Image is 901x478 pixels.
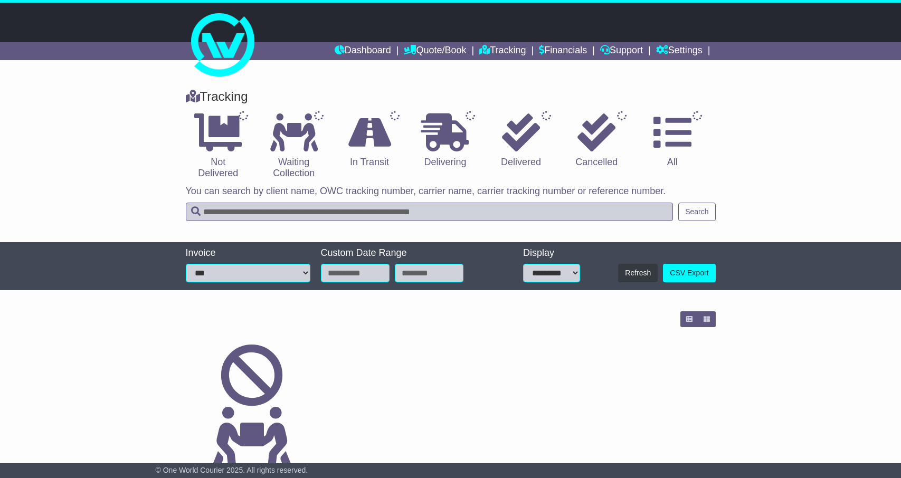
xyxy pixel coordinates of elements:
a: Dashboard [335,42,391,60]
button: Search [678,203,715,221]
a: Support [600,42,643,60]
a: Cancelled [564,110,629,172]
a: Tracking [479,42,526,60]
div: Display [523,247,580,259]
a: Settings [656,42,703,60]
a: Waiting Collection [261,110,326,183]
span: © One World Courier 2025. All rights reserved. [156,466,308,474]
a: In Transit [337,110,402,172]
a: CSV Export [663,264,715,282]
a: Not Delivered [186,110,251,183]
p: You can search by client name, OWC tracking number, carrier name, carrier tracking number or refe... [186,186,716,197]
a: Financials [539,42,587,60]
a: Delivered [488,110,553,172]
a: All [640,110,705,172]
div: Invoice [186,247,310,259]
a: Delivering [413,110,478,172]
div: Tracking [181,89,721,104]
a: Quote/Book [404,42,466,60]
div: Custom Date Range [321,247,490,259]
button: Refresh [618,264,658,282]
